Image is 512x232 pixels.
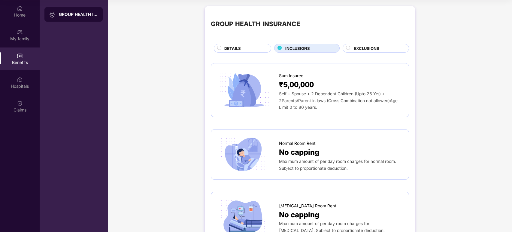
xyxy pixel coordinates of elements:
[211,19,300,29] div: GROUP HEALTH INSURANCE
[17,53,23,59] img: svg+xml;base64,PHN2ZyBpZD0iQmVuZWZpdHMiIHhtbG5zPSJodHRwOi8vd3d3LnczLm9yZy8yMDAwL3N2ZyIgd2lkdGg9Ij...
[354,45,379,51] span: EXCLUSIONS
[17,5,23,11] img: svg+xml;base64,PHN2ZyBpZD0iSG9tZSIgeG1sbnM9Imh0dHA6Ly93d3cudzMub3JnLzIwMDAvc3ZnIiB3aWR0aD0iMjAiIG...
[49,12,55,18] img: svg+xml;base64,PHN2ZyB3aWR0aD0iMjAiIGhlaWdodD0iMjAiIHZpZXdCb3g9IjAgMCAyMCAyMCIgZmlsbD0ibm9uZSIgeG...
[279,140,316,147] span: Normal Room Rent
[224,45,241,51] span: DETAILS
[285,45,310,51] span: INCLUSIONS
[279,91,398,110] span: Self + Spouse + 2 Dependent Children (Upto 25 Yrs) + 2Parents/Parent in laws (Cross Combination n...
[217,71,271,109] img: icon
[279,147,319,158] span: No capping
[279,209,319,221] span: No capping
[279,79,314,90] span: ₹5,00,000
[279,72,304,79] span: Sum Insured
[17,77,23,83] img: svg+xml;base64,PHN2ZyBpZD0iSG9zcGl0YWxzIiB4bWxucz0iaHR0cDovL3d3dy53My5vcmcvMjAwMC9zdmciIHdpZHRoPS...
[279,203,336,209] span: [MEDICAL_DATA] Room Rent
[17,29,23,35] img: svg+xml;base64,PHN2ZyB3aWR0aD0iMjAiIGhlaWdodD0iMjAiIHZpZXdCb3g9IjAgMCAyMCAyMCIgZmlsbD0ibm9uZSIgeG...
[279,159,396,171] span: Maximum amount of per day room charges for normal room. Subject to proportionate deduction.
[217,136,271,173] img: icon
[59,11,98,17] div: GROUP HEALTH INSURANCE
[17,100,23,106] img: svg+xml;base64,PHN2ZyBpZD0iQ2xhaW0iIHhtbG5zPSJodHRwOi8vd3d3LnczLm9yZy8yMDAwL3N2ZyIgd2lkdGg9IjIwIi...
